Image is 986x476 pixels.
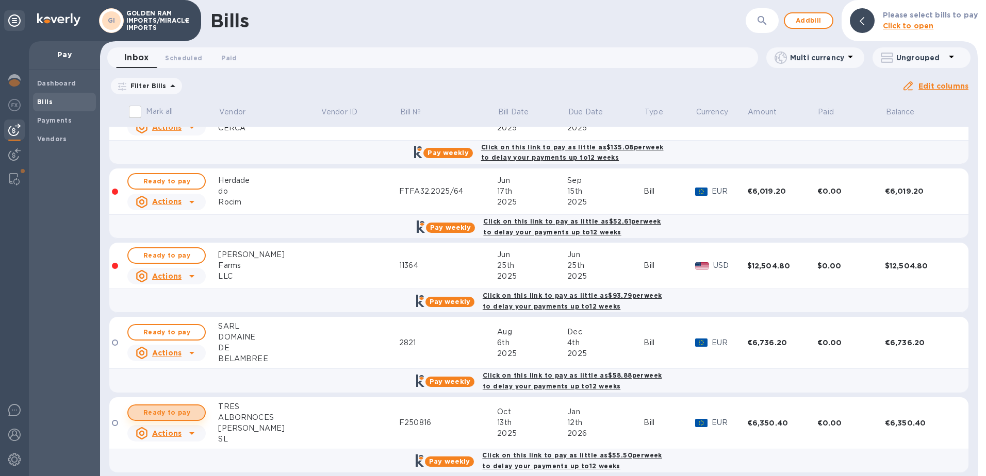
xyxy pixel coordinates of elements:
[567,348,644,359] div: 2025
[567,271,644,282] div: 2025
[152,123,182,131] u: Actions
[399,186,497,197] div: FTFA32.2025/64
[645,107,663,117] p: Type
[218,343,320,353] div: DE
[497,175,567,186] div: Jun
[885,261,956,271] div: $12,504.80
[497,348,567,359] div: 2025
[748,107,777,117] p: Amount
[885,418,956,428] div: €6,350.40
[885,337,956,348] div: €6,736.20
[8,99,21,111] img: Foreign exchange
[793,14,824,27] span: Add bill
[645,107,677,117] span: Type
[497,428,567,439] div: 2025
[483,217,661,236] b: Click on this link to pay as little as $52.61 per week to delay your payments up to 12 weeks
[497,327,567,337] div: Aug
[37,49,92,60] p: Pay
[127,324,206,341] button: Ready to pay
[37,13,80,26] img: Logo
[497,337,567,348] div: 6th
[399,417,497,428] div: F250816
[108,16,116,24] b: GI
[567,123,644,133] div: 2025
[567,327,644,337] div: Dec
[218,271,320,282] div: LLC
[152,429,182,437] u: Actions
[567,175,644,186] div: Sep
[37,98,53,106] b: Bills
[152,349,182,357] u: Actions
[221,53,237,63] span: Paid
[712,337,747,348] p: EUR
[126,81,167,90] p: Filter Bills
[218,423,320,434] div: [PERSON_NAME]
[137,406,196,419] span: Ready to pay
[124,50,149,65] span: Inbox
[152,197,182,206] u: Actions
[429,457,470,465] b: Pay weekly
[218,434,320,445] div: SL
[218,332,320,343] div: DOMAINE
[497,417,567,428] div: 13th
[219,107,259,117] span: Vendor
[747,186,817,196] div: €6,019.20
[137,175,196,188] span: Ready to pay
[695,262,709,269] img: USD
[428,149,468,157] b: Pay weekly
[218,197,320,208] div: Rocim
[885,186,956,196] div: €6,019.20
[497,260,567,271] div: 25th
[127,173,206,190] button: Ready to pay
[37,116,72,124] b: Payments
[400,107,421,117] p: Bill №
[321,107,357,117] p: Vendor ID
[430,298,470,305] b: Pay weekly
[127,247,206,264] button: Ready to pay
[137,249,196,262] span: Ready to pay
[219,107,245,117] p: Vendor
[165,53,202,63] span: Scheduled
[430,224,471,231] b: Pay weekly
[321,107,371,117] span: Vendor ID
[747,337,817,348] div: €6,736.20
[567,186,644,197] div: 15th
[817,261,885,271] div: $0.00
[218,353,320,364] div: BELAMBREE
[483,292,662,310] b: Click on this link to pay as little as $93.79 per week to delay your payments up to 12 weeks
[37,135,67,143] b: Vendors
[482,451,662,470] b: Click on this link to pay as little as $55.50 per week to delay your payments up to 12 weeks
[883,11,978,19] b: Please select bills to pay
[218,249,320,260] div: [PERSON_NAME]
[567,417,644,428] div: 12th
[567,428,644,439] div: 2026
[696,107,728,117] p: Currency
[784,12,833,29] button: Addbill
[567,249,644,260] div: Jun
[713,260,747,271] p: USD
[918,82,968,90] u: Edit columns
[218,260,320,271] div: Farms
[818,107,847,117] span: Paid
[712,186,747,197] p: EUR
[430,378,470,385] b: Pay weekly
[712,417,747,428] p: EUR
[126,10,178,31] p: GOLDEN RAM IMPORTS/MIRACLE IMPORTS
[137,326,196,338] span: Ready to pay
[497,186,567,197] div: 17th
[790,53,844,63] p: Multi currency
[400,107,435,117] span: Bill №
[218,123,320,133] div: CERCA
[218,412,320,423] div: ALBORNOCES
[497,197,567,208] div: 2025
[146,106,173,117] p: Mark all
[886,107,915,117] p: Balance
[481,143,664,162] b: Click on this link to pay as little as $135.08 per week to delay your payments up to 12 weeks
[497,406,567,417] div: Oct
[497,249,567,260] div: Jun
[567,406,644,417] div: Jan
[567,197,644,208] div: 2025
[37,79,76,87] b: Dashboard
[748,107,790,117] span: Amount
[210,10,249,31] h1: Bills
